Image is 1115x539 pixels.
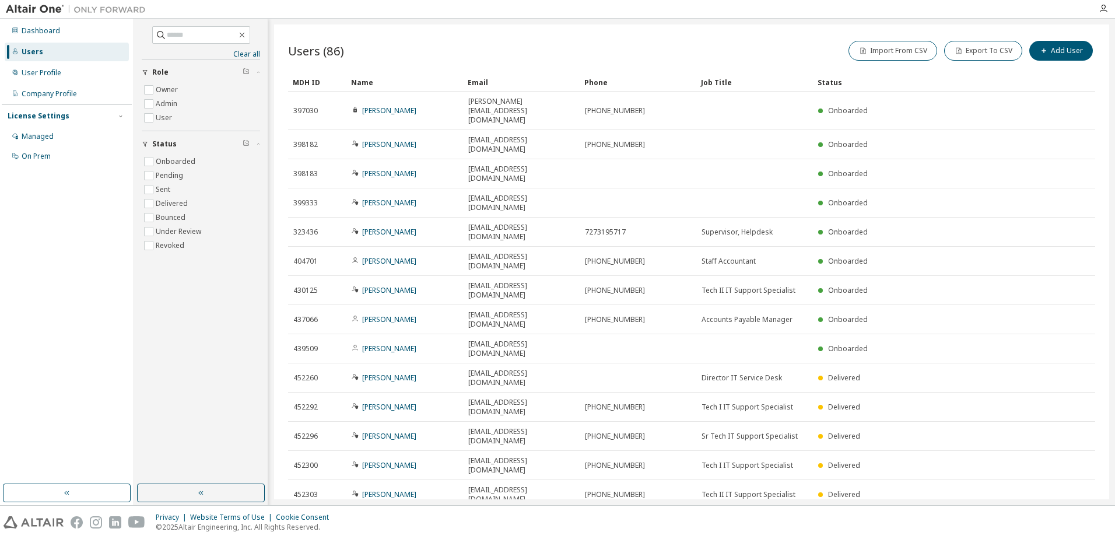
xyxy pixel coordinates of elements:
[828,373,860,383] span: Delivered
[468,310,574,329] span: [EMAIL_ADDRESS][DOMAIN_NAME]
[585,432,645,441] span: [PHONE_NUMBER]
[585,228,626,237] span: 7273195717
[828,344,868,353] span: Onboarded
[585,315,645,324] span: [PHONE_NUMBER]
[468,485,574,504] span: [EMAIL_ADDRESS][DOMAIN_NAME]
[293,257,318,266] span: 404701
[702,315,793,324] span: Accounts Payable Manager
[585,461,645,470] span: [PHONE_NUMBER]
[701,73,808,92] div: Job Title
[828,431,860,441] span: Delivered
[156,225,204,239] label: Under Review
[190,513,276,522] div: Website Terms of Use
[362,314,416,324] a: [PERSON_NAME]
[362,139,416,149] a: [PERSON_NAME]
[288,43,344,59] span: Users (86)
[293,461,318,470] span: 452300
[468,135,574,154] span: [EMAIL_ADDRESS][DOMAIN_NAME]
[828,139,868,149] span: Onboarded
[585,402,645,412] span: [PHONE_NUMBER]
[828,169,868,178] span: Onboarded
[828,256,868,266] span: Onboarded
[156,97,180,111] label: Admin
[362,198,416,208] a: [PERSON_NAME]
[22,152,51,161] div: On Prem
[293,490,318,499] span: 452303
[362,489,416,499] a: [PERSON_NAME]
[468,223,574,242] span: [EMAIL_ADDRESS][DOMAIN_NAME]
[468,252,574,271] span: [EMAIL_ADDRESS][DOMAIN_NAME]
[293,344,318,353] span: 439509
[156,169,185,183] label: Pending
[1029,41,1093,61] button: Add User
[293,228,318,237] span: 323436
[702,373,782,383] span: Director IT Service Desk
[828,314,868,324] span: Onboarded
[293,169,318,178] span: 398183
[468,97,574,125] span: [PERSON_NAME][EMAIL_ADDRESS][DOMAIN_NAME]
[468,164,574,183] span: [EMAIL_ADDRESS][DOMAIN_NAME]
[156,83,180,97] label: Owner
[71,516,83,528] img: facebook.svg
[156,155,198,169] label: Onboarded
[109,516,121,528] img: linkedin.svg
[468,398,574,416] span: [EMAIL_ADDRESS][DOMAIN_NAME]
[22,132,54,141] div: Managed
[828,460,860,470] span: Delivered
[362,256,416,266] a: [PERSON_NAME]
[468,73,575,92] div: Email
[142,131,260,157] button: Status
[293,106,318,116] span: 397030
[468,281,574,300] span: [EMAIL_ADDRESS][DOMAIN_NAME]
[276,513,336,522] div: Cookie Consent
[152,68,169,77] span: Role
[90,516,102,528] img: instagram.svg
[156,513,190,522] div: Privacy
[828,489,860,499] span: Delivered
[156,197,190,211] label: Delivered
[293,373,318,383] span: 452260
[142,50,260,59] a: Clear all
[848,41,937,61] button: Import From CSV
[156,522,336,532] p: © 2025 Altair Engineering, Inc. All Rights Reserved.
[156,211,188,225] label: Bounced
[293,402,318,412] span: 452292
[362,460,416,470] a: [PERSON_NAME]
[156,239,187,253] label: Revoked
[468,456,574,475] span: [EMAIL_ADDRESS][DOMAIN_NAME]
[152,139,177,149] span: Status
[944,41,1022,61] button: Export To CSV
[585,257,645,266] span: [PHONE_NUMBER]
[293,198,318,208] span: 399333
[828,285,868,295] span: Onboarded
[362,227,416,237] a: [PERSON_NAME]
[702,402,793,412] span: Tech I IT Support Specialist
[362,106,416,116] a: [PERSON_NAME]
[22,68,61,78] div: User Profile
[585,490,645,499] span: [PHONE_NUMBER]
[22,26,60,36] div: Dashboard
[362,344,416,353] a: [PERSON_NAME]
[293,432,318,441] span: 452296
[584,73,692,92] div: Phone
[468,194,574,212] span: [EMAIL_ADDRESS][DOMAIN_NAME]
[362,373,416,383] a: [PERSON_NAME]
[22,47,43,57] div: Users
[702,490,795,499] span: Tech II IT Support Specialist
[351,73,458,92] div: Name
[702,228,773,237] span: Supervisor, Helpdesk
[3,516,64,528] img: altair_logo.svg
[243,139,250,149] span: Clear filter
[362,285,416,295] a: [PERSON_NAME]
[585,286,645,295] span: [PHONE_NUMBER]
[293,140,318,149] span: 398182
[293,286,318,295] span: 430125
[828,402,860,412] span: Delivered
[702,286,795,295] span: Tech II IT Support Specialist
[468,339,574,358] span: [EMAIL_ADDRESS][DOMAIN_NAME]
[293,73,342,92] div: MDH ID
[828,198,868,208] span: Onboarded
[702,461,793,470] span: Tech I IT Support Specialist
[362,169,416,178] a: [PERSON_NAME]
[22,89,77,99] div: Company Profile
